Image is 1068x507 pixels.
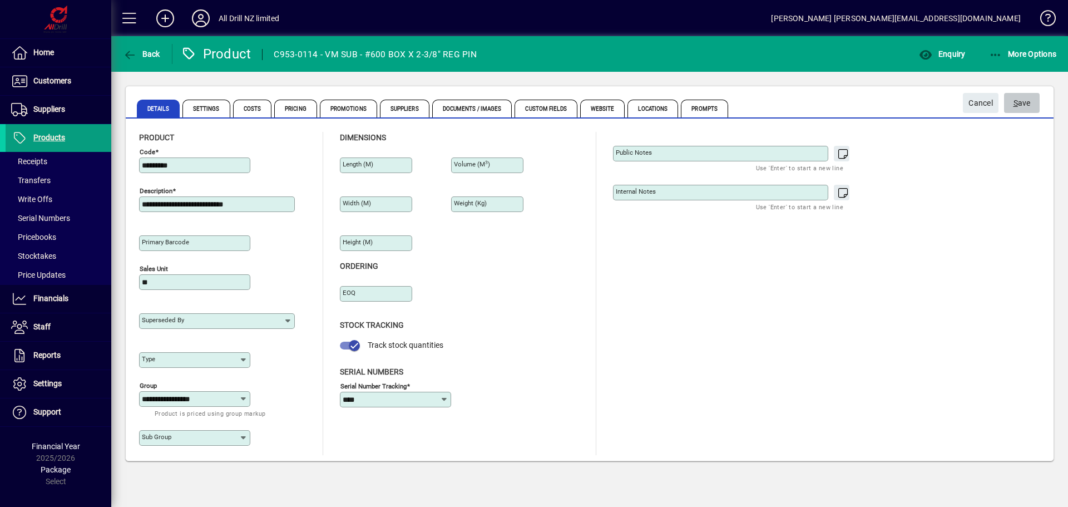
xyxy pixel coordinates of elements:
span: Pricing [274,100,317,117]
mat-label: Code [140,148,155,156]
button: More Options [986,44,1060,64]
span: S [1013,99,1018,107]
mat-label: Length (m) [343,160,373,168]
a: Support [6,398,111,426]
span: More Options [989,50,1057,58]
span: Transfers [11,176,51,185]
span: Reports [33,351,61,360]
a: Stocktakes [6,247,111,265]
mat-label: Internal Notes [616,188,656,195]
span: Stock Tracking [340,321,404,329]
span: Serial Numbers [11,214,70,223]
mat-label: Group [140,382,157,390]
span: Price Updates [11,270,66,279]
mat-label: Weight (Kg) [454,199,487,207]
a: Serial Numbers [6,209,111,228]
button: Profile [183,8,219,28]
a: Reports [6,342,111,370]
mat-label: Superseded by [142,316,184,324]
a: Write Offs [6,190,111,209]
mat-label: Sales unit [140,265,168,273]
span: Cancel [968,94,993,112]
span: Costs [233,100,272,117]
mat-label: Volume (m ) [454,160,490,168]
mat-label: Public Notes [616,149,652,156]
span: Financials [33,294,68,303]
span: Documents / Images [432,100,512,117]
a: Suppliers [6,96,111,124]
button: Back [120,44,163,64]
span: Pricebooks [11,233,56,242]
sup: 3 [485,160,488,165]
div: All Drill NZ limited [219,9,280,27]
span: Locations [627,100,678,117]
span: Staff [33,322,51,331]
button: Save [1004,93,1040,113]
span: Track stock quantities [368,341,443,350]
mat-label: Type [142,355,155,363]
span: Back [123,50,160,58]
a: Transfers [6,171,111,190]
span: Support [33,407,61,416]
span: Custom Fields [515,100,577,117]
mat-label: Description [140,187,172,195]
span: Suppliers [33,105,65,114]
span: Write Offs [11,195,52,204]
app-page-header-button: Back [111,44,172,64]
a: Knowledge Base [1032,2,1054,38]
span: ave [1013,94,1031,112]
span: Details [137,100,180,117]
mat-label: Sub group [142,433,171,441]
span: Home [33,48,54,57]
a: Financials [6,285,111,313]
a: Home [6,39,111,67]
span: Prompts [681,100,728,117]
div: C953-0114 - VM SUB - #600 BOX X 2-3/8" REG PIN [274,46,477,63]
span: Enquiry [919,50,965,58]
span: Dimensions [340,133,386,142]
span: Serial Numbers [340,367,403,376]
span: Suppliers [380,100,429,117]
span: Settings [33,379,62,388]
div: Product [181,45,251,63]
a: Price Updates [6,265,111,284]
button: Add [147,8,183,28]
span: Promotions [320,100,377,117]
span: Receipts [11,157,47,166]
a: Settings [6,370,111,398]
div: [PERSON_NAME] [PERSON_NAME][EMAIL_ADDRESS][DOMAIN_NAME] [771,9,1021,27]
mat-label: EOQ [343,289,355,297]
span: Settings [182,100,230,117]
a: Staff [6,313,111,341]
span: Customers [33,76,71,85]
span: Website [580,100,625,117]
button: Enquiry [916,44,968,64]
span: Products [33,133,65,142]
mat-hint: Product is priced using group markup [155,407,265,420]
span: Product [139,133,174,142]
span: Ordering [340,262,378,270]
mat-hint: Use 'Enter' to start a new line [756,161,843,174]
span: Package [41,465,71,474]
a: Receipts [6,152,111,171]
mat-hint: Use 'Enter' to start a new line [756,200,843,213]
mat-label: Primary barcode [142,238,189,246]
span: Stocktakes [11,252,56,260]
span: Financial Year [32,442,80,451]
mat-label: Width (m) [343,199,371,207]
mat-label: Height (m) [343,238,373,246]
a: Pricebooks [6,228,111,247]
a: Customers [6,67,111,95]
mat-label: Serial Number tracking [340,382,407,390]
button: Cancel [963,93,998,113]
